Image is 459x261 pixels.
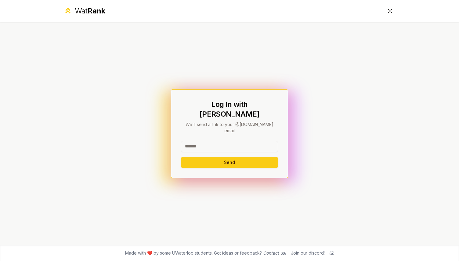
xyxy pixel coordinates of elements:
span: Rank [88,6,105,15]
button: Send [181,157,278,168]
a: Contact us! [263,250,286,256]
div: Wat [75,6,105,16]
p: We'll send a link to your @[DOMAIN_NAME] email [181,121,278,134]
div: Join our discord! [291,250,325,256]
h1: Log In with [PERSON_NAME] [181,100,278,119]
span: Made with ❤️ by some UWaterloo students. Got ideas or feedback? [125,250,286,256]
a: WatRank [63,6,105,16]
